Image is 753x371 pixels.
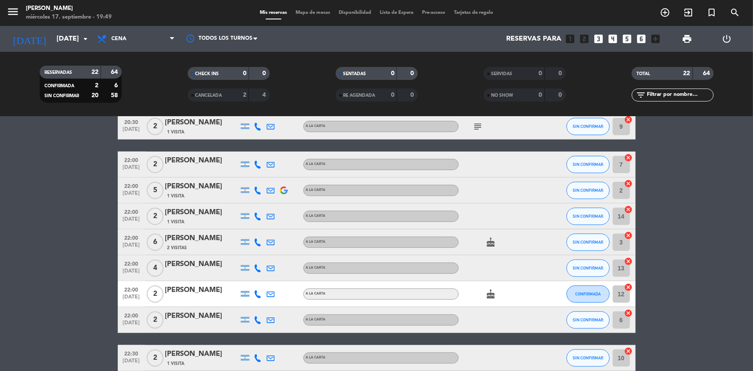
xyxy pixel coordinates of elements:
strong: 0 [410,92,416,98]
span: 2 Visitas [167,244,187,251]
span: A LA CARTA [306,214,326,218]
span: TOTAL [637,72,650,76]
div: [PERSON_NAME] [26,4,112,13]
span: SIN CONFIRMAR [573,162,603,167]
span: [DATE] [121,294,142,304]
strong: 0 [558,92,564,98]
span: Cena [111,36,126,42]
button: SIN CONFIRMAR [567,118,610,135]
i: cancel [624,153,633,162]
span: SIN CONFIRMAR [45,94,79,98]
div: LOG OUT [707,26,747,52]
i: looks_one [565,33,576,44]
i: looks_two [579,33,590,44]
button: SIN CONFIRMAR [567,311,610,329]
div: [PERSON_NAME] [165,285,239,296]
span: SIN CONFIRMAR [573,317,603,322]
i: cancel [624,309,633,317]
i: looks_5 [622,33,633,44]
span: A LA CARTA [306,240,326,244]
span: SIN CONFIRMAR [573,266,603,270]
button: CONFIRMADA [567,285,610,303]
i: search [730,7,740,18]
strong: 0 [558,70,564,76]
i: add_box [650,33,662,44]
div: [PERSON_NAME] [165,311,239,322]
i: cancel [624,347,633,355]
i: exit_to_app [683,7,693,18]
span: [DATE] [121,190,142,200]
span: 5 [147,182,164,199]
strong: 0 [262,70,268,76]
i: cake [486,237,496,247]
span: A LA CARTA [306,124,326,128]
span: A LA CARTA [306,266,326,270]
i: looks_6 [636,33,647,44]
div: [PERSON_NAME] [165,181,239,192]
span: 22:00 [121,284,142,294]
strong: 20 [91,92,98,98]
span: 4 [147,260,164,277]
i: cancel [624,231,633,240]
strong: 0 [391,70,394,76]
span: 22:00 [121,258,142,268]
div: miércoles 17. septiembre - 19:49 [26,13,112,22]
span: Mis reservas [255,10,291,15]
span: Tarjetas de regalo [450,10,498,15]
span: 1 Visita [167,219,185,225]
i: add_circle_outline [660,7,670,18]
span: A LA CARTA [306,188,326,192]
span: 22:00 [121,232,142,242]
strong: 0 [539,70,542,76]
strong: 2 [95,82,98,89]
i: power_settings_new [721,34,732,44]
span: Reservas para [507,35,562,43]
strong: 64 [111,69,120,75]
span: 2 [147,311,164,329]
span: [DATE] [121,358,142,368]
span: SIN CONFIRMAR [573,188,603,193]
strong: 6 [114,82,120,89]
span: 2 [147,285,164,303]
span: [DATE] [121,268,142,278]
span: Disponibilidad [334,10,375,15]
strong: 58 [111,92,120,98]
span: 22:00 [121,206,142,216]
span: [DATE] [121,127,142,136]
span: SIN CONFIRMAR [573,214,603,219]
span: SERVIDAS [491,72,513,76]
span: RESERVADAS [45,70,72,75]
span: Mapa de mesas [291,10,334,15]
span: CONFIRMADA [575,292,601,296]
strong: 0 [391,92,394,98]
i: cancel [624,257,633,266]
span: 1 Visita [167,360,185,367]
span: 6 [147,234,164,251]
span: [DATE] [121,165,142,174]
span: A LA CARTA [306,356,326,359]
span: NO SHOW [491,93,514,98]
span: 20:30 [121,117,142,127]
div: [PERSON_NAME] [165,233,239,244]
button: SIN CONFIRMAR [567,208,610,225]
span: 2 [147,118,164,135]
strong: 0 [410,70,416,76]
span: [DATE] [121,320,142,330]
span: RE AGENDADA [343,93,375,98]
span: [DATE] [121,216,142,226]
i: arrow_drop_down [80,34,91,44]
strong: 2 [243,92,246,98]
span: 2 [147,349,164,367]
div: [PERSON_NAME] [165,155,239,166]
span: CHECK INS [195,72,219,76]
span: 2 [147,156,164,173]
button: SIN CONFIRMAR [567,234,610,251]
i: cancel [624,179,633,188]
span: A LA CARTA [306,292,326,295]
i: filter_list [636,90,646,100]
button: SIN CONFIRMAR [567,349,610,367]
span: Pre-acceso [418,10,450,15]
span: CONFIRMADA [45,84,75,88]
i: looks_4 [608,33,619,44]
strong: 0 [243,70,246,76]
